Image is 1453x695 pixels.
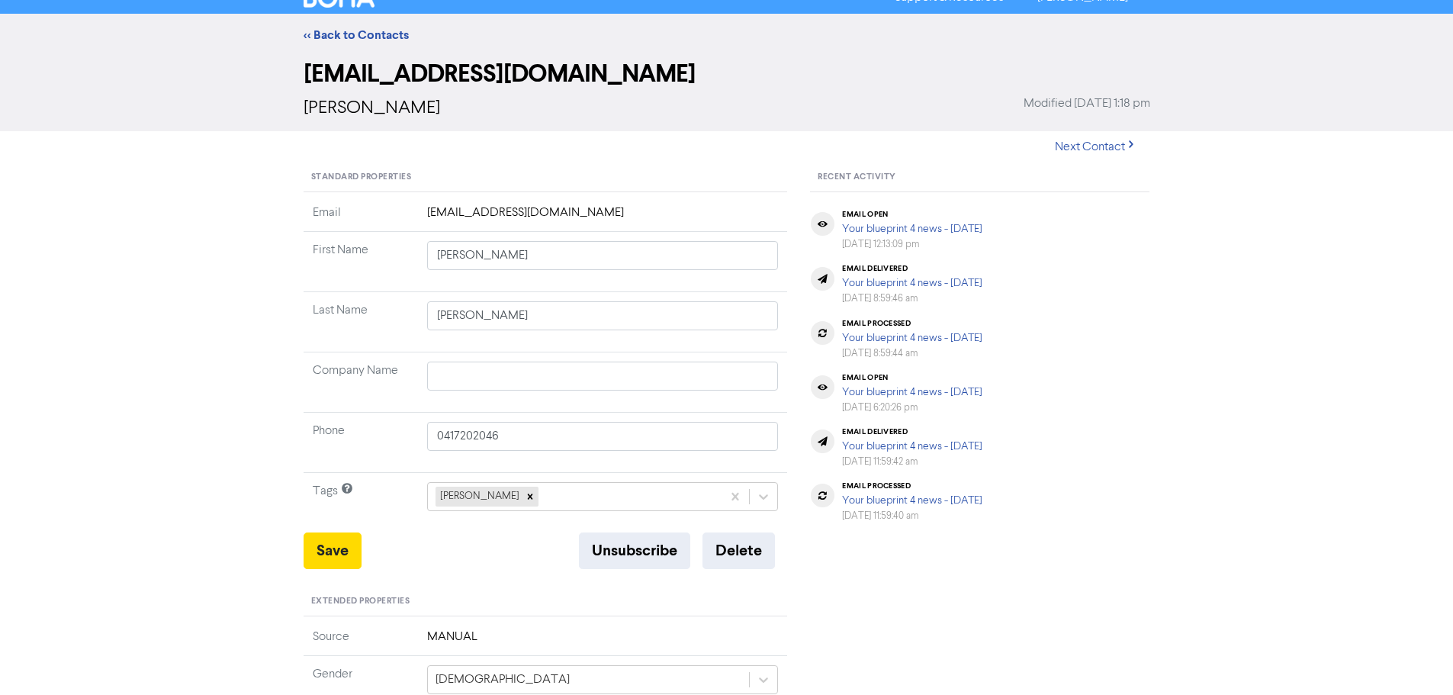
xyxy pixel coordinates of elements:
[304,413,418,473] td: Phone
[842,427,982,436] div: email delivered
[810,163,1149,192] div: Recent Activity
[842,264,982,273] div: email delivered
[304,204,418,232] td: Email
[842,291,982,306] div: [DATE] 8:59:46 am
[304,163,788,192] div: Standard Properties
[1377,622,1453,695] iframe: Chat Widget
[842,495,982,506] a: Your blueprint 4 news - [DATE]
[436,487,522,507] div: [PERSON_NAME]
[842,333,982,343] a: Your blueprint 4 news - [DATE]
[702,533,775,569] button: Delete
[842,210,982,219] div: email open
[842,319,982,328] div: email processed
[418,628,788,656] td: MANUAL
[842,224,982,234] a: Your blueprint 4 news - [DATE]
[1024,95,1150,113] span: Modified [DATE] 1:18 pm
[1042,131,1150,163] button: Next Contact
[579,533,690,569] button: Unsubscribe
[842,278,982,288] a: Your blueprint 4 news - [DATE]
[304,60,1150,88] h2: [EMAIL_ADDRESS][DOMAIN_NAME]
[304,232,418,292] td: First Name
[842,346,982,361] div: [DATE] 8:59:44 am
[842,441,982,452] a: Your blueprint 4 news - [DATE]
[842,387,982,397] a: Your blueprint 4 news - [DATE]
[842,455,982,469] div: [DATE] 11:59:42 am
[842,509,982,523] div: [DATE] 11:59:40 am
[304,587,788,616] div: Extended Properties
[436,671,570,689] div: [DEMOGRAPHIC_DATA]
[304,292,418,352] td: Last Name
[842,237,982,252] div: [DATE] 12:13:09 pm
[418,204,788,232] td: [EMAIL_ADDRESS][DOMAIN_NAME]
[842,373,982,382] div: email open
[304,27,409,43] a: << Back to Contacts
[842,481,982,491] div: email processed
[304,628,418,656] td: Source
[304,533,362,569] button: Save
[304,473,418,533] td: Tags
[304,352,418,413] td: Company Name
[842,401,982,415] div: [DATE] 6:20:26 pm
[304,99,440,117] span: [PERSON_NAME]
